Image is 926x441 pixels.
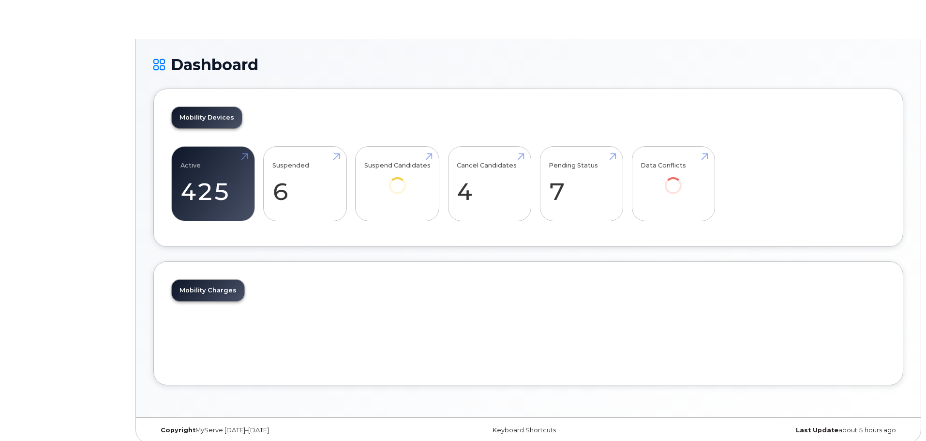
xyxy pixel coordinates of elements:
[272,152,338,216] a: Suspended 6
[653,426,903,434] div: about 5 hours ago
[364,152,431,208] a: Suspend Candidates
[172,280,244,301] a: Mobility Charges
[641,152,706,208] a: Data Conflicts
[457,152,522,216] a: Cancel Candidates 4
[796,426,838,434] strong: Last Update
[161,426,195,434] strong: Copyright
[172,107,242,128] a: Mobility Devices
[153,426,403,434] div: MyServe [DATE]–[DATE]
[549,152,614,216] a: Pending Status 7
[153,56,903,73] h1: Dashboard
[493,426,556,434] a: Keyboard Shortcuts
[180,152,246,216] a: Active 425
